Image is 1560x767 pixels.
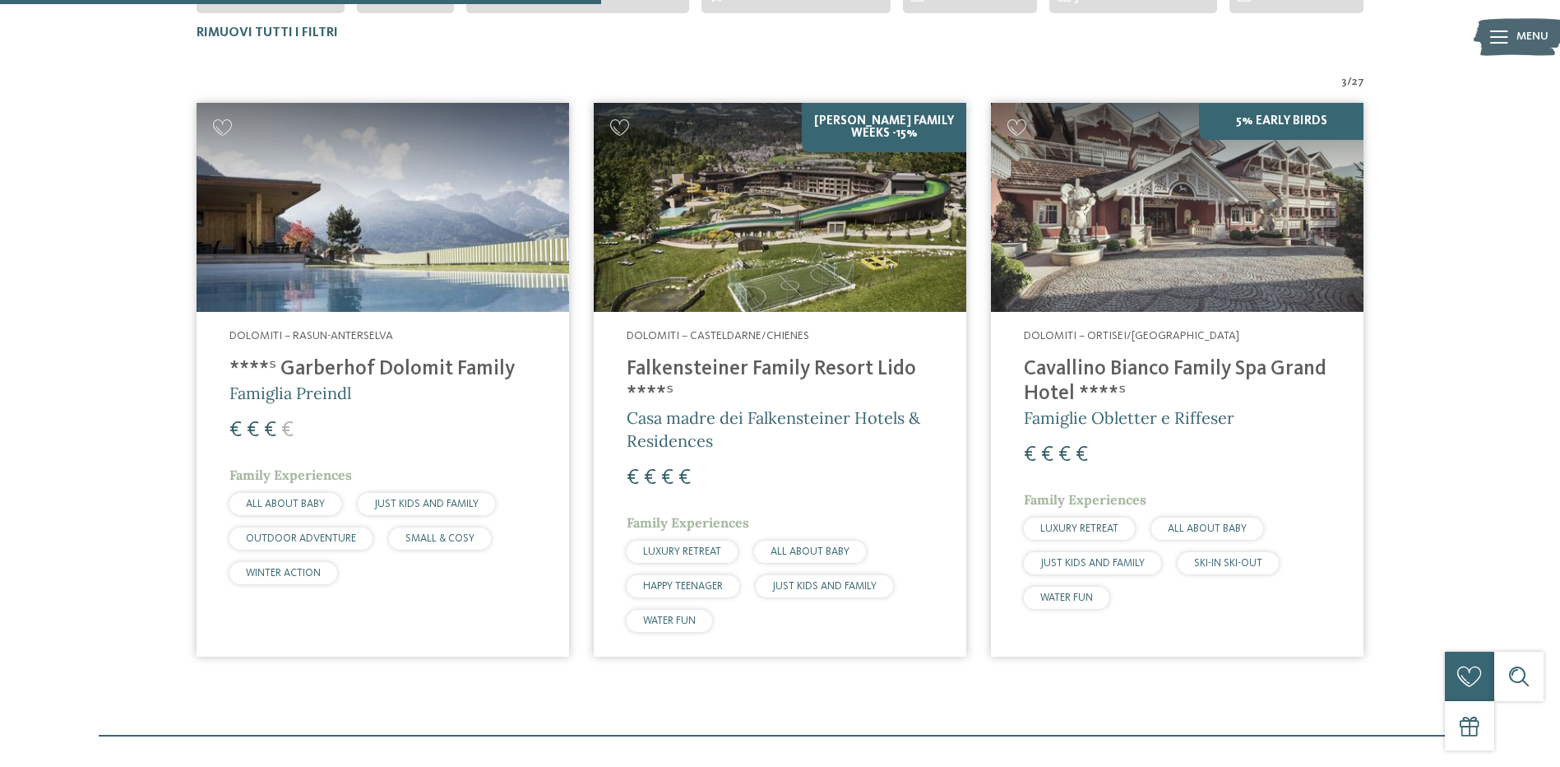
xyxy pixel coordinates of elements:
[281,420,294,441] span: €
[1024,330,1239,342] span: Dolomiti – Ortisei/[GEOGRAPHIC_DATA]
[197,26,338,40] span: Rimuovi tutti i filtri
[1040,523,1118,534] span: LUXURY RETREAT
[1024,407,1234,428] span: Famiglie Obletter e Riffeser
[1040,558,1145,569] span: JUST KIDS AND FAMILY
[643,581,723,592] span: HAPPY TEENAGER
[627,330,809,342] span: Dolomiti – Casteldarne/Chienes
[246,568,321,579] span: WINTER ACTION
[1024,444,1036,466] span: €
[627,467,639,489] span: €
[772,581,877,592] span: JUST KIDS AND FAMILY
[374,499,479,509] span: JUST KIDS AND FAMILY
[627,407,920,451] span: Casa madre dei Falkensteiner Hotels & Residences
[1041,444,1053,466] span: €
[229,420,242,441] span: €
[991,103,1363,313] img: Family Spa Grand Hotel Cavallino Bianco ****ˢ
[229,330,393,342] span: Dolomiti – Rasun-Anterselva
[644,467,656,489] span: €
[594,103,966,313] img: Cercate un hotel per famiglie? Qui troverete solo i migliori!
[1024,491,1146,508] span: Family Experiences
[678,467,691,489] span: €
[246,499,325,509] span: ALL ABOUT BABY
[643,616,696,626] span: WATER FUN
[991,103,1363,657] a: Cercate un hotel per famiglie? Qui troverete solo i migliori! 5% Early Birds Dolomiti – Ortisei/[...
[627,514,749,531] span: Family Experiences
[1076,444,1088,466] span: €
[246,533,356,544] span: OUTDOOR ADVENTURE
[1040,593,1093,603] span: WATER FUN
[1024,357,1331,407] h4: Cavallino Bianco Family Spa Grand Hotel ****ˢ
[627,357,933,407] h4: Falkensteiner Family Resort Lido ****ˢ
[643,546,721,557] span: LUXURY RETREAT
[405,533,474,544] span: SMALL & COSY
[229,467,352,483] span: Family Experiences
[1347,74,1352,91] span: /
[229,357,536,382] h4: ****ˢ Garberhof Dolomit Family
[229,383,351,403] span: Famiglia Preindl
[1194,558,1262,569] span: SKI-IN SKI-OUT
[594,103,966,657] a: Cercate un hotel per famiglie? Qui troverete solo i migliori! [PERSON_NAME] Family Weeks -15% Dol...
[1352,74,1364,91] span: 27
[771,546,849,557] span: ALL ABOUT BABY
[1168,523,1247,534] span: ALL ABOUT BABY
[197,103,569,313] img: Cercate un hotel per famiglie? Qui troverete solo i migliori!
[1341,74,1347,91] span: 3
[247,420,259,441] span: €
[1058,444,1071,466] span: €
[661,467,674,489] span: €
[264,420,276,441] span: €
[197,103,569,657] a: Cercate un hotel per famiglie? Qui troverete solo i migliori! Dolomiti – Rasun-Anterselva ****ˢ G...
